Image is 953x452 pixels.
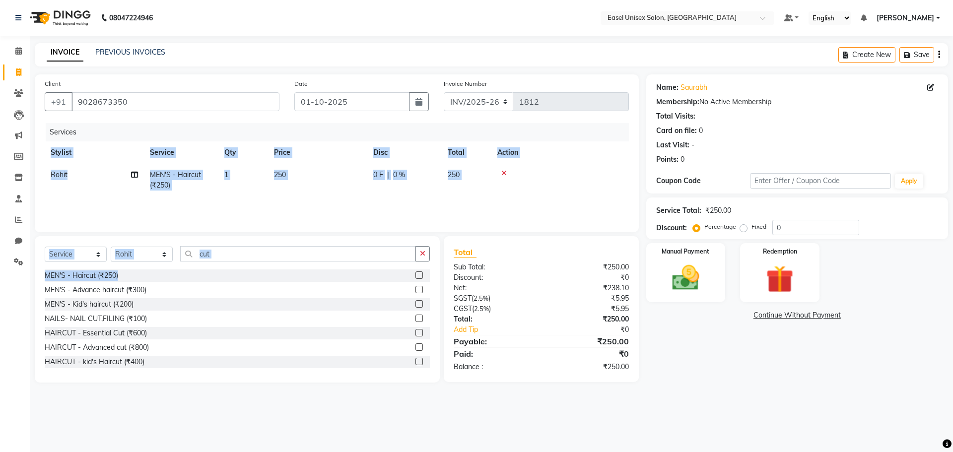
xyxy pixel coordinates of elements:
span: 2.5% [474,305,489,313]
div: ₹250.00 [541,314,636,324]
b: 08047224946 [109,4,153,32]
div: Service Total: [656,205,701,216]
div: ₹250.00 [705,205,731,216]
div: Services [46,123,636,141]
div: Discount: [656,223,687,233]
div: Coupon Code [656,176,750,186]
span: | [387,170,389,180]
span: [PERSON_NAME] [877,13,934,23]
span: SGST [454,294,472,303]
div: 0 [699,126,703,136]
div: ₹0 [541,272,636,283]
label: Manual Payment [662,247,709,256]
div: MEN'S - Advance haircut (₹300) [45,285,146,295]
th: Disc [367,141,442,164]
img: _gift.svg [757,262,802,296]
a: INVOICE [47,44,83,62]
label: Fixed [751,222,766,231]
span: 250 [274,170,286,179]
div: No Active Membership [656,97,938,107]
div: ₹0 [557,324,636,335]
div: HAIRCUT - Essential Cut (₹600) [45,328,147,338]
span: 250 [448,170,460,179]
button: Save [899,47,934,63]
a: Continue Without Payment [648,310,946,321]
label: Invoice Number [444,79,487,88]
th: Stylist [45,141,144,164]
label: Percentage [704,222,736,231]
div: ₹250.00 [541,262,636,272]
div: Discount: [446,272,541,283]
img: logo [25,4,93,32]
div: - [691,140,694,150]
span: Rohit [51,170,68,179]
div: ₹5.95 [541,304,636,314]
div: MEN'S - Haircut (₹250) [45,270,118,281]
div: ₹0 [541,348,636,360]
div: ₹250.00 [541,335,636,347]
th: Price [268,141,367,164]
button: Apply [895,174,923,189]
a: Add Tip [446,324,557,335]
button: +91 [45,92,72,111]
div: MEN'S - Kid's haircut (₹200) [45,299,134,310]
span: 0 F [373,170,383,180]
div: NAILS- NAIL CUT,FILING (₹100) [45,314,147,324]
div: Name: [656,82,679,93]
input: Enter Offer / Coupon Code [750,173,891,189]
div: Paid: [446,348,541,360]
span: Total [454,247,476,258]
a: Saurabh [681,82,707,93]
div: Payable: [446,335,541,347]
span: MEN'S - Haircut (₹250) [150,170,201,190]
th: Action [491,141,629,164]
th: Service [144,141,218,164]
div: ( ) [446,304,541,314]
label: Date [294,79,308,88]
div: ( ) [446,293,541,304]
div: Sub Total: [446,262,541,272]
label: Client [45,79,61,88]
div: ₹5.95 [541,293,636,304]
input: Search or Scan [180,246,416,261]
div: Membership: [656,97,699,107]
button: Create New [838,47,895,63]
div: Card on file: [656,126,697,136]
div: Total: [446,314,541,324]
input: Search by Name/Mobile/Email/Code [71,92,279,111]
div: ₹250.00 [541,362,636,372]
div: Balance : [446,362,541,372]
div: HAIRCUT - Advanced cut (₹800) [45,342,149,353]
div: Net: [446,283,541,293]
img: _cash.svg [664,262,708,294]
span: CGST [454,304,472,313]
div: Last Visit: [656,140,689,150]
div: HAIRCUT - kid's Haircut (₹400) [45,357,144,367]
th: Total [442,141,491,164]
div: 0 [681,154,684,165]
div: Total Visits: [656,111,695,122]
span: 1 [224,170,228,179]
a: PREVIOUS INVOICES [95,48,165,57]
div: ₹238.10 [541,283,636,293]
label: Redemption [763,247,797,256]
th: Qty [218,141,268,164]
span: 0 % [393,170,405,180]
div: Points: [656,154,679,165]
span: 2.5% [474,294,488,302]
